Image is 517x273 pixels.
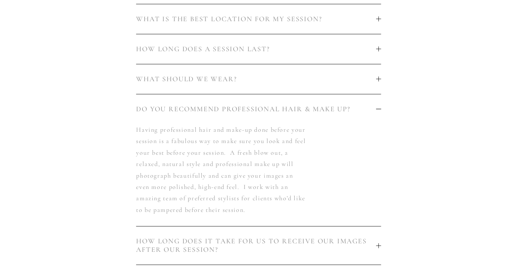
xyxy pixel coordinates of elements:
p: Having professional hair and make-up done before your session is a fabulous way to make sure you ... [136,124,307,215]
span: DO YOU RECOMMEND PROFESSIONAL HAIR & MAKE UP? [136,105,376,113]
button: HOW LONG DOES IT TAKE FOR US TO RECEIVE OUR IMAGES AFTER OUR SESSION? [136,226,381,265]
div: DO YOU RECOMMEND PROFESSIONAL HAIR & MAKE UP? [136,124,381,226]
span: HOW LONG DOES A SESSION LAST? [136,45,376,53]
button: DO YOU RECOMMEND PROFESSIONAL HAIR & MAKE UP? [136,94,381,124]
span: WHAT IS THE BEST LOCATION FOR MY SESSION? [136,15,376,23]
span: WHAT SHOULD WE WEAR? [136,75,376,83]
span: HOW LONG DOES IT TAKE FOR US TO RECEIVE OUR IMAGES AFTER OUR SESSION? [136,237,376,254]
button: HOW LONG DOES A SESSION LAST? [136,34,381,64]
button: WHAT SHOULD WE WEAR? [136,64,381,94]
button: WHAT IS THE BEST LOCATION FOR MY SESSION? [136,4,381,34]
